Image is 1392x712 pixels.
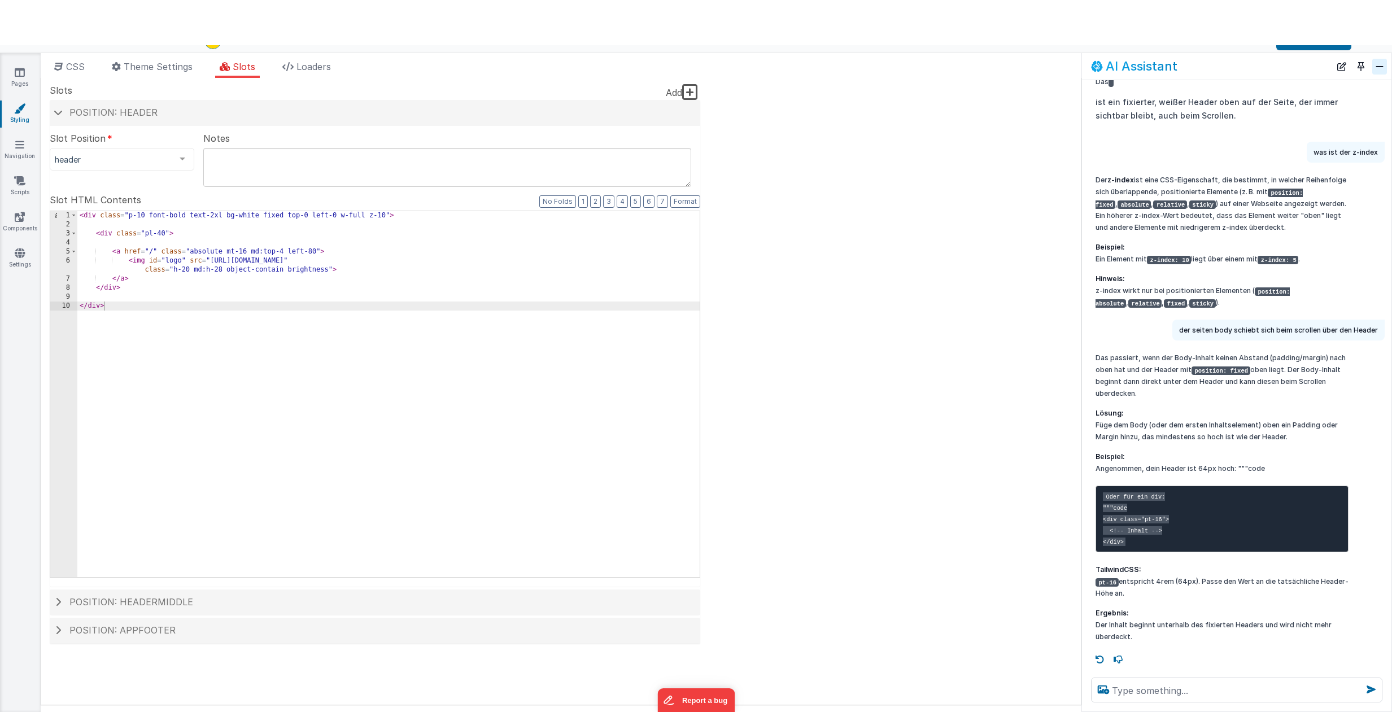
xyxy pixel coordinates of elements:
[1096,243,1125,251] strong: Beispiel:
[1096,407,1349,443] p: Füge dem Body (oder dem ersten Inhaltselement) oben ein Padding oder Margin hinzu, das mindestens...
[1334,59,1350,75] button: New Chat
[69,107,158,118] span: Position: header
[1096,409,1124,417] strong: Lösung:
[124,61,193,72] span: Theme Settings
[50,84,72,97] span: Slots
[50,247,77,256] div: 5
[539,195,576,208] button: No Folds
[1096,607,1349,643] p: Der Inhalt beginnt unterhalb des fixierten Headers und wird nicht mehr überdeckt.
[1179,324,1378,336] p: der seiten body schiebt sich beim scrollen über den Header
[296,61,331,72] span: Loaders
[657,195,668,208] button: 7
[50,193,141,207] span: Slot HTML Contents
[657,688,735,712] iframe: Marker.io feedback button
[1096,174,1349,233] p: Der ist eine CSS-Eigenschaft, die bestimmt, in welcher Reihenfolge sich überlappende, positionier...
[643,195,654,208] button: 6
[617,195,628,208] button: 4
[1096,609,1129,617] strong: Ergebnis:
[1096,241,1349,265] p: Ein Element mit liegt über einem mit .
[1118,200,1151,209] code: absolute
[1096,564,1349,599] p: entspricht 4rem (64px). Passe den Wert an die tatsächliche Header-Höhe an.
[1153,200,1186,209] code: relative
[1096,274,1125,283] strong: Hinweis:
[1096,451,1349,474] p: Angenommen, dein Header ist 64px hoch: """code
[630,195,641,208] button: 5
[1353,59,1369,75] button: Toggle Pin
[50,132,106,145] span: Slot Position
[50,256,77,274] div: 6
[1096,287,1290,308] code: position: absolute
[1096,565,1141,574] strong: TailwindCSS:
[1314,146,1378,158] p: was ist der z-index
[66,61,85,72] span: CSS
[1096,352,1349,399] p: Das passiert, wenn der Body-Inhalt keinen Abstand (padding/margin) nach oben hat und der Header m...
[1096,95,1349,123] div: ist ein fixierter, weißer Header oben auf der Seite, der immer sichtbar bleibt, auch beim Scrollen.
[1096,452,1125,461] strong: Beispiel:
[55,154,171,165] span: header
[666,87,682,98] span: Add
[1258,256,1298,264] code: z-index: 5
[1189,200,1216,209] code: sticky
[1096,273,1349,308] p: z-index wirkt nur bei positionierten Elementen ( , , , ).
[578,195,588,208] button: 1
[1107,176,1134,184] strong: z-index
[1372,59,1387,75] button: Close
[50,292,77,302] div: 9
[1096,189,1303,209] code: position: fixed
[670,195,700,208] button: Format
[203,132,230,145] span: Notes
[1103,492,1169,546] code: Oder für ein div: """code <div class="pt-16"> <!-- Inhalt --> </div>
[50,302,77,311] div: 10
[50,238,77,247] div: 4
[50,220,77,229] div: 2
[1147,256,1191,264] code: z-index: 10
[233,61,255,72] span: Slots
[69,624,176,636] span: Position: appFooter
[603,195,614,208] button: 3
[50,274,77,283] div: 7
[50,229,77,238] div: 3
[50,283,77,292] div: 8
[1192,366,1250,375] code: position: fixed
[1096,578,1119,587] code: pt-16
[69,596,193,608] span: Position: headerMiddle
[1128,299,1162,308] code: relative
[50,211,77,220] div: 1
[1106,59,1177,73] h2: AI Assistant
[590,195,601,208] button: 2
[1164,299,1187,308] code: fixed
[1189,299,1216,308] code: sticky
